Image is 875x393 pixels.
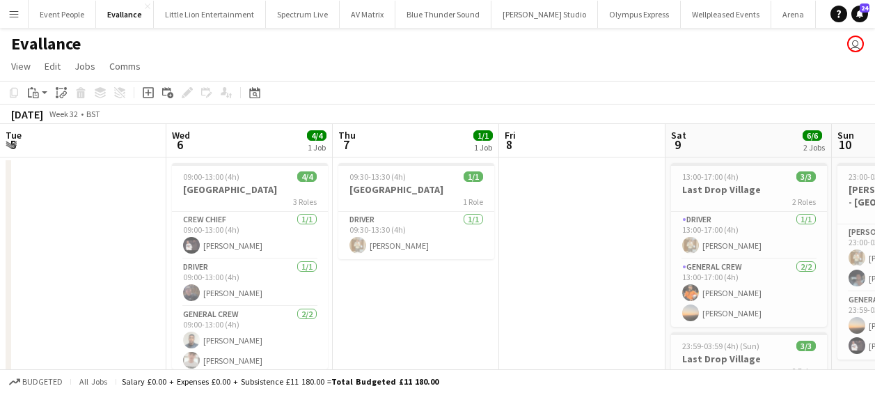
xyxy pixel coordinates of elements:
a: Comms [104,57,146,75]
app-card-role: Driver1/109:30-13:30 (4h)[PERSON_NAME] [338,212,494,259]
button: Arena [771,1,816,28]
span: Budgeted [22,377,63,387]
div: 1 Job [308,142,326,153]
span: Sat [671,129,686,141]
button: Wellpleased Events [681,1,771,28]
button: Event People [29,1,96,28]
app-card-role: Driver1/109:00-13:00 (4h)[PERSON_NAME] [172,259,328,307]
div: Salary £0.00 + Expenses £0.00 + Subsistence £11 180.00 = [122,376,439,387]
span: Week 32 [46,109,81,119]
app-card-role: General Crew2/209:00-13:00 (4h)[PERSON_NAME][PERSON_NAME] [172,307,328,374]
span: Jobs [74,60,95,72]
app-card-role: Driver1/113:00-17:00 (4h)[PERSON_NAME] [671,212,827,259]
span: 10 [835,137,854,153]
button: [PERSON_NAME] Studio [491,1,598,28]
a: Edit [39,57,66,75]
span: Total Budgeted £11 180.00 [331,376,439,387]
div: [DATE] [11,107,43,121]
button: Little Lion Entertainment [154,1,266,28]
span: Tue [6,129,22,141]
h3: [GEOGRAPHIC_DATA] [172,183,328,196]
span: All jobs [77,376,110,387]
app-card-role: General Crew2/213:00-17:00 (4h)[PERSON_NAME][PERSON_NAME] [671,259,827,327]
span: 6 [170,137,190,153]
button: Olympus Express [598,1,681,28]
span: 09:30-13:30 (4h) [349,171,406,182]
span: View [11,60,31,72]
span: 13:00-17:00 (4h) [682,171,739,182]
app-job-card: 13:00-17:00 (4h)3/3Last Drop Village2 RolesDriver1/113:00-17:00 (4h)[PERSON_NAME]General Crew2/21... [671,163,827,327]
app-user-avatar: Dominic Riley [847,36,864,52]
app-card-role: Crew Chief1/109:00-13:00 (4h)[PERSON_NAME] [172,212,328,259]
div: 1 Job [474,142,492,153]
span: 4/4 [297,171,317,182]
div: 2 Jobs [803,142,825,153]
span: Edit [45,60,61,72]
span: 09:00-13:00 (4h) [183,171,239,182]
span: 1/1 [473,130,493,141]
span: Wed [172,129,190,141]
app-job-card: 09:30-13:30 (4h)1/1[GEOGRAPHIC_DATA]1 RoleDriver1/109:30-13:30 (4h)[PERSON_NAME] [338,163,494,259]
span: 8 [503,137,516,153]
h3: [GEOGRAPHIC_DATA] [338,183,494,196]
h1: Evallance [11,33,81,54]
span: 6/6 [803,130,822,141]
a: View [6,57,36,75]
button: Budgeted [7,374,65,390]
span: Thu [338,129,356,141]
button: Blue Thunder Sound [395,1,491,28]
a: 24 [851,6,868,22]
span: 3 Roles [293,196,317,207]
app-job-card: 09:00-13:00 (4h)4/4[GEOGRAPHIC_DATA]3 RolesCrew Chief1/109:00-13:00 (4h)[PERSON_NAME]Driver1/109:... [172,163,328,369]
span: 24 [860,3,869,13]
span: Comms [109,60,141,72]
a: Jobs [69,57,101,75]
span: 2 Roles [792,196,816,207]
button: Spectrum Live [266,1,340,28]
span: 3/3 [796,171,816,182]
span: 3/3 [796,341,816,351]
span: 9 [669,137,686,153]
span: 1 Role [463,196,483,207]
span: 5 [3,137,22,153]
span: 7 [336,137,356,153]
span: 23:59-03:59 (4h) (Sun) [682,341,759,351]
span: 1/1 [464,171,483,182]
span: Sun [837,129,854,141]
span: 4/4 [307,130,326,141]
h3: Last Drop Village [671,353,827,365]
button: AV Matrix [340,1,395,28]
h3: Last Drop Village [671,183,827,196]
div: BST [86,109,100,119]
span: 2 Roles [792,366,816,376]
button: Evallance [96,1,154,28]
span: Fri [505,129,516,141]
